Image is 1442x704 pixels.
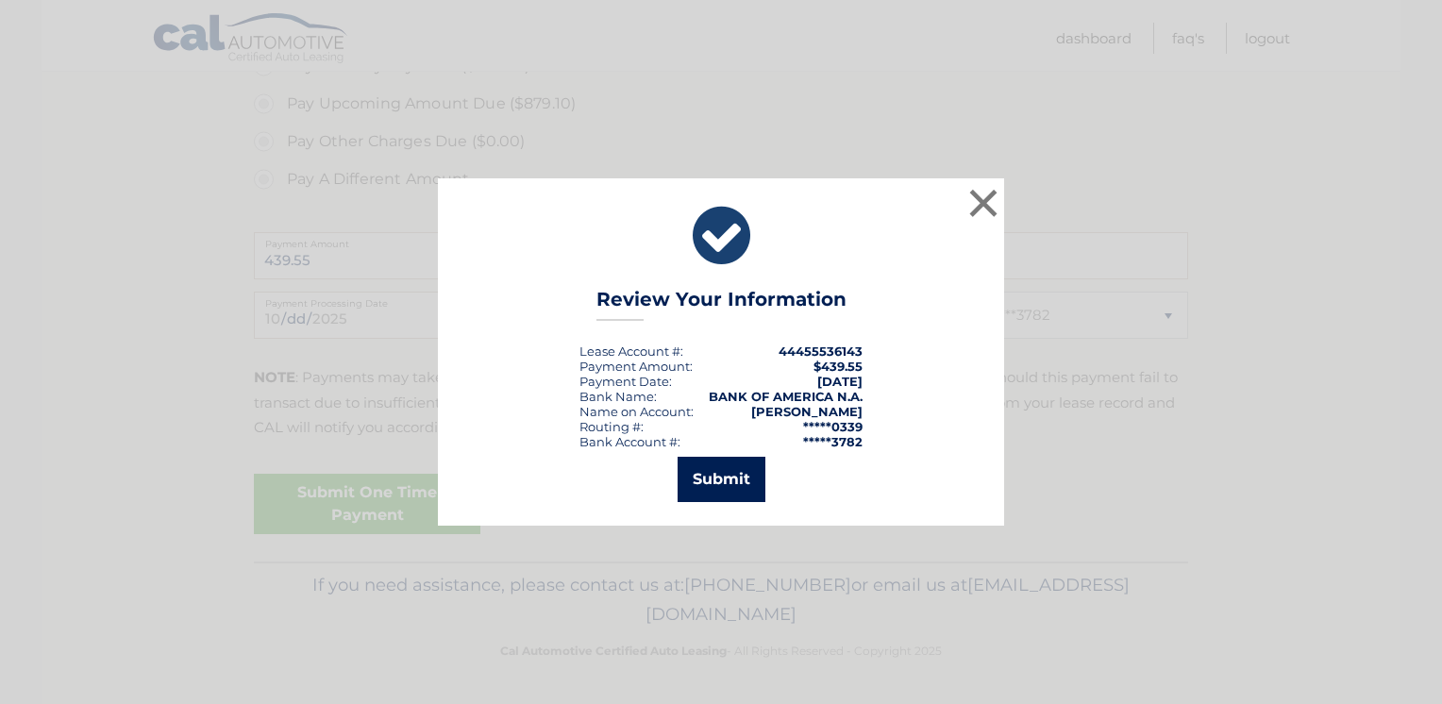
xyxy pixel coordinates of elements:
div: Payment Amount: [579,359,693,374]
div: Bank Name: [579,389,657,404]
span: [DATE] [817,374,863,389]
strong: BANK OF AMERICA N.A. [709,389,863,404]
h3: Review Your Information [596,288,847,321]
span: $439.55 [813,359,863,374]
button: × [964,184,1002,222]
div: Bank Account #: [579,434,680,449]
span: Payment Date [579,374,669,389]
strong: [PERSON_NAME] [751,404,863,419]
strong: 44455536143 [779,344,863,359]
div: Lease Account #: [579,344,683,359]
div: Routing #: [579,419,644,434]
button: Submit [678,457,765,502]
div: Name on Account: [579,404,694,419]
div: : [579,374,672,389]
